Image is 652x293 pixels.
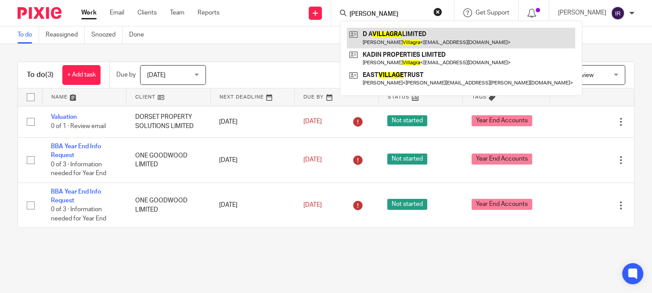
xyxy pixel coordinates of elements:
span: [DATE] [303,119,322,125]
span: 0 of 3 · Information needed for Year End [51,161,106,177]
a: Email [110,8,124,17]
span: Year End Accounts [472,154,532,165]
input: Search [349,11,428,18]
span: Not started [387,199,427,210]
img: svg%3E [611,6,625,20]
span: Year End Accounts [472,115,532,126]
a: Snoozed [91,26,122,44]
span: [DATE] [147,72,166,78]
a: Team [170,8,184,17]
a: Work [81,8,97,17]
span: [DATE] [303,202,322,208]
td: [DATE] [210,183,295,227]
td: [DATE] [210,137,295,183]
a: + Add task [62,65,101,85]
span: Get Support [475,10,509,16]
a: Clients [137,8,157,17]
span: [DATE] [303,157,322,163]
span: Year End Accounts [472,199,532,210]
a: Reports [198,8,220,17]
button: Clear [433,7,442,16]
span: (3) [45,71,54,78]
a: BBA Year End Info Request [51,143,101,158]
span: 0 of 3 · Information needed for Year End [51,207,106,222]
td: ONE GOODWOOD LIMITED [126,137,211,183]
p: Due by [116,70,136,79]
a: Reassigned [46,26,85,44]
img: Pixie [18,7,61,19]
a: To do [18,26,39,44]
a: BBA Year End Info Request [51,189,101,204]
a: Valuation [51,114,77,120]
span: Not started [387,115,427,126]
span: Not started [387,154,427,165]
td: DORSET PROPERTY SOLUTIONS LIMITED [126,106,211,137]
h1: To do [27,70,54,80]
td: ONE GOODWOOD LIMITED [126,183,211,227]
span: Tags [472,95,486,99]
span: 0 of 1 · Review email [51,123,106,129]
a: Done [129,26,151,44]
p: [PERSON_NAME] [558,8,606,17]
td: [DATE] [210,106,295,137]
